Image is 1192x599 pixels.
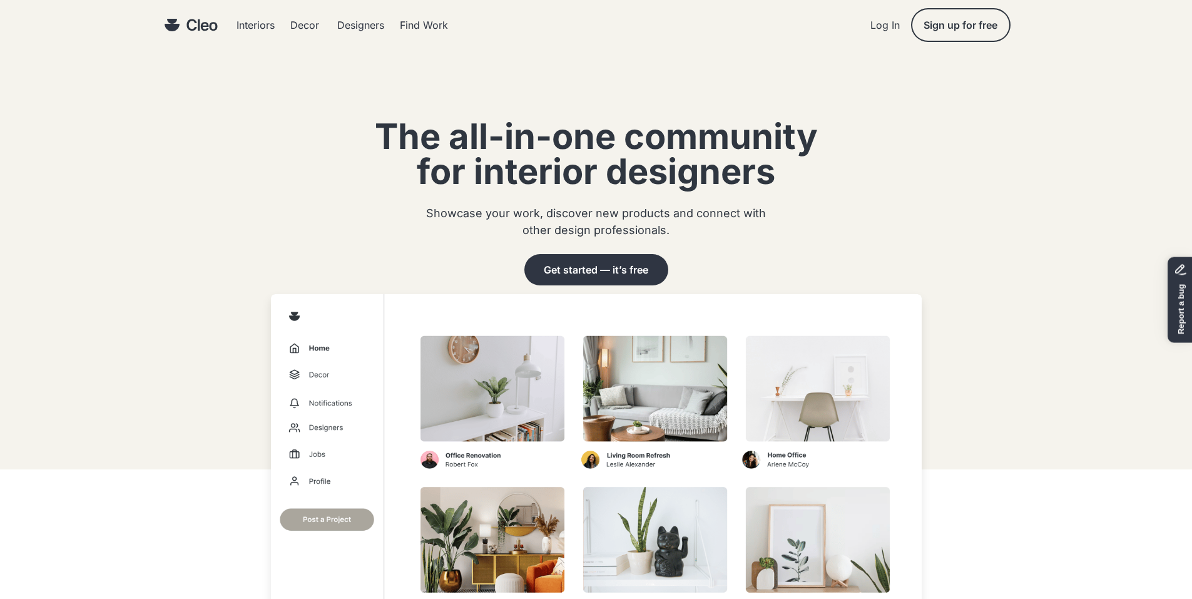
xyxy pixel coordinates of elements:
[237,20,275,30] div: Interiors
[290,20,319,30] div: Decor
[337,20,384,30] div: Designers
[870,10,900,40] div: Log In
[912,9,1009,41] button: Sign up for free
[400,20,448,30] div: Find Work
[524,254,668,285] button: Get started — it’s free
[359,119,834,189] div: The all-in-one community for interior designers
[418,205,775,238] div: Showcase your work, discover new products and connect with other design professionals.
